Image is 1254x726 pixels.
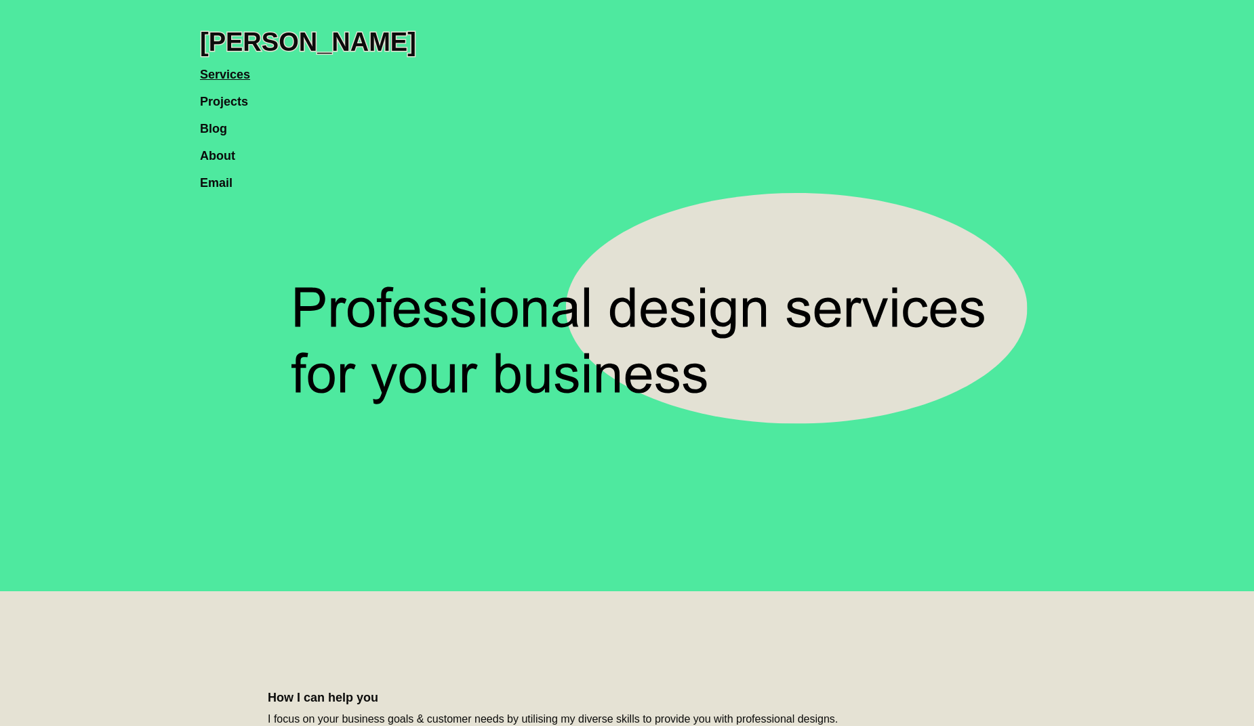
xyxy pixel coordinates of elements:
[200,108,241,135] a: Blog
[268,712,986,726] p: I focus on your business goals & customer needs by utilising my diverse skills to provide you wit...
[268,689,986,706] h2: How I can help you
[200,135,249,163] a: About
[268,662,986,676] p: ‍
[268,642,986,656] p: ‍
[200,14,416,57] a: home
[268,601,986,615] p: ‍
[268,622,986,635] p: ‍
[200,81,262,108] a: Projects
[200,54,264,81] a: Services
[200,163,246,190] a: Email
[200,27,416,57] h1: [PERSON_NAME]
